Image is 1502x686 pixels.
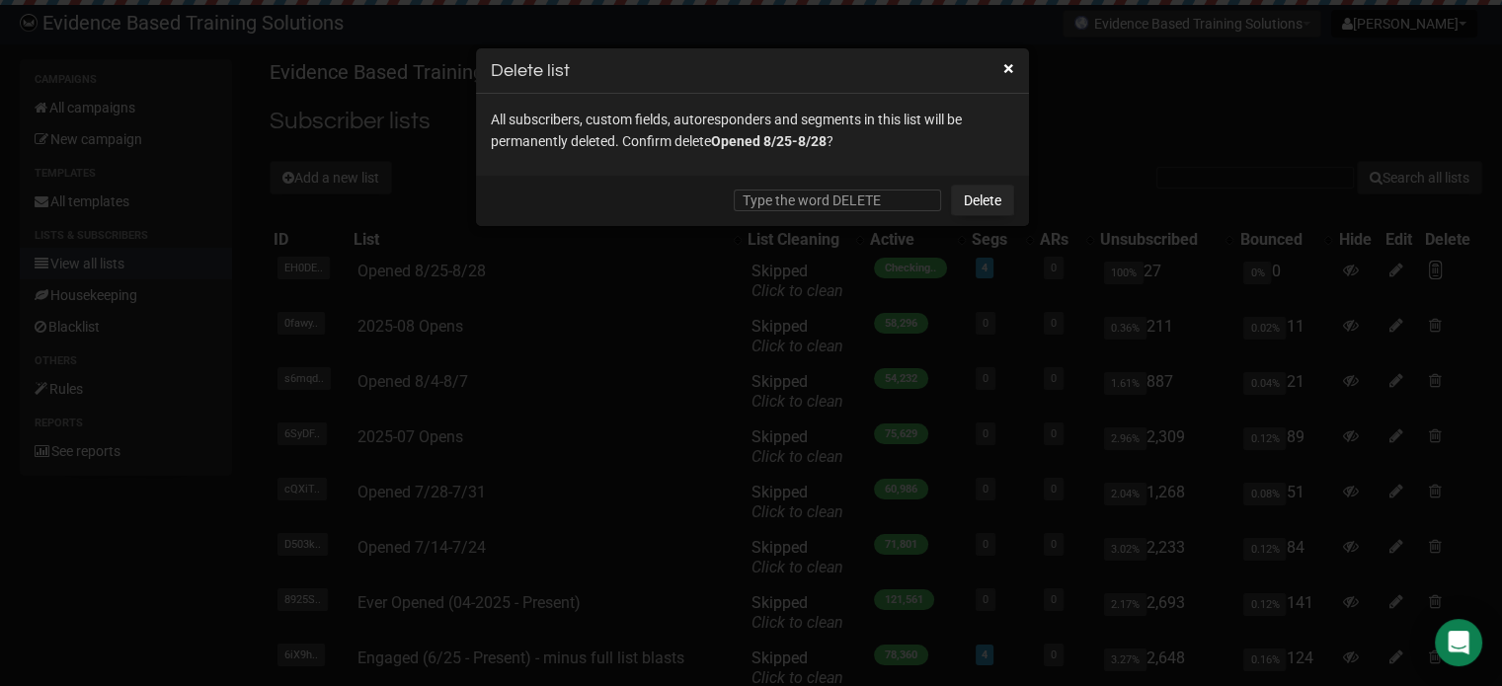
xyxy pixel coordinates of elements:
p: All subscribers, custom fields, autoresponders and segments in this list will be permanently dele... [491,109,1014,152]
h3: Delete list [491,57,1014,84]
input: Type the word DELETE [734,190,941,211]
span: Opened 8/25-8/28 [711,133,827,149]
div: Open Intercom Messenger [1435,619,1482,666]
a: Delete [951,185,1014,216]
button: × [1003,59,1014,77]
